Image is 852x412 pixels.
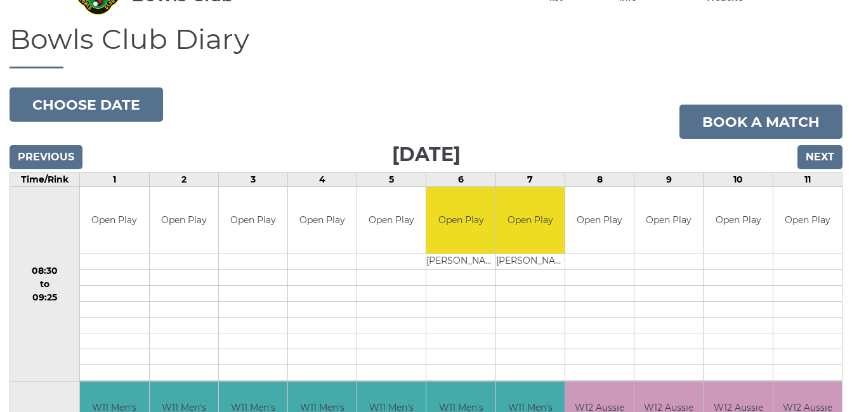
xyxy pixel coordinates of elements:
[10,187,80,382] td: 08:30 to 09:25
[149,173,218,187] td: 2
[218,173,287,187] td: 3
[426,173,495,187] td: 6
[426,254,495,269] td: [PERSON_NAME]
[80,187,148,254] td: Open Play
[773,187,842,254] td: Open Play
[679,105,842,139] a: Book a match
[80,173,149,187] td: 1
[565,187,634,254] td: Open Play
[634,173,704,187] td: 9
[704,173,773,187] td: 10
[495,173,565,187] td: 7
[773,173,842,187] td: 11
[426,187,495,254] td: Open Play
[357,173,426,187] td: 5
[634,187,703,254] td: Open Play
[797,145,842,169] input: Next
[288,187,357,254] td: Open Play
[10,145,82,169] input: Previous
[288,173,357,187] td: 4
[496,254,565,269] td: [PERSON_NAME]
[10,173,80,187] td: Time/Rink
[219,187,287,254] td: Open Play
[150,187,218,254] td: Open Play
[565,173,634,187] td: 8
[704,187,772,254] td: Open Play
[357,187,426,254] td: Open Play
[496,187,565,254] td: Open Play
[10,23,842,68] h1: Bowls Club Diary
[10,87,163,122] button: Choose date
